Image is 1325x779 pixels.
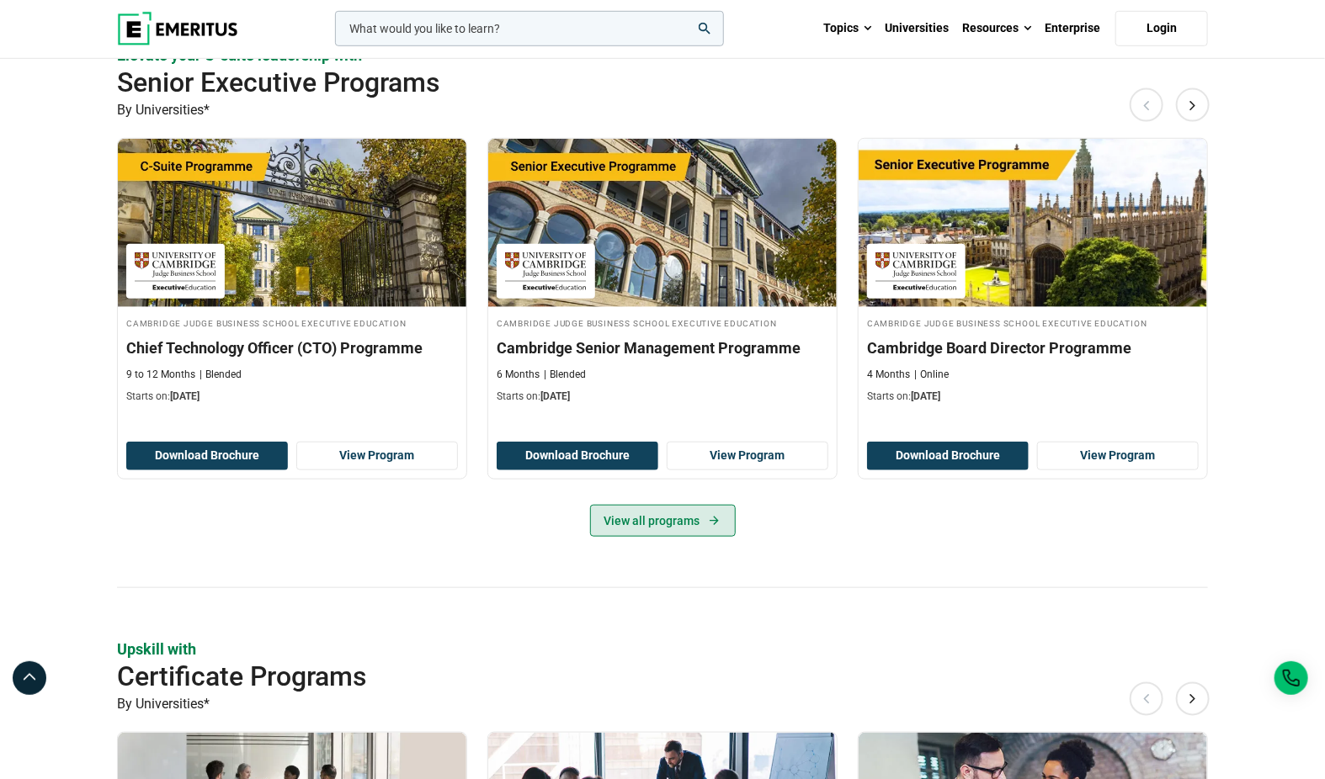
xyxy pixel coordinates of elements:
p: By Universities* [117,693,1208,715]
h3: Cambridge Senior Management Programme [497,337,828,358]
button: Previous [1130,682,1163,716]
p: By Universities* [117,99,1208,121]
button: Next [1176,682,1210,716]
a: View Program [1037,442,1199,470]
img: Cambridge Judge Business School Executive Education [505,252,587,290]
a: View Program [667,442,828,470]
img: Cambridge Judge Business School Executive Education [875,252,957,290]
a: View all programs [590,505,736,537]
button: Download Brochure [126,442,288,470]
img: Chief Technology Officer (CTO) Programme | Online Leadership Course [118,139,466,307]
p: Upskill with [117,639,1208,660]
p: 9 to 12 Months [126,368,195,382]
h3: Cambridge Board Director Programme [867,337,1199,358]
img: Cambridge Senior Management Programme | Online Business Management Course [488,139,837,307]
a: View Program [296,442,458,470]
span: [DATE] [540,390,570,402]
p: Blended [544,368,586,382]
a: Business Management Course by Cambridge Judge Business School Executive Education - October 12, 2... [488,139,837,413]
button: Download Brochure [497,442,658,470]
p: Online [914,368,949,382]
span: [DATE] [170,390,200,402]
h3: Chief Technology Officer (CTO) Programme [126,337,458,358]
span: [DATE] [911,390,940,402]
a: Leadership Course by Cambridge Judge Business School Executive Education - September 30, 2025 Cam... [118,139,466,413]
button: Previous [1130,87,1163,121]
p: Starts on: [497,389,828,404]
p: Starts on: [126,389,458,404]
p: Starts on: [867,389,1199,404]
p: 6 Months [497,368,540,382]
p: 4 Months [867,368,910,382]
p: Blended [200,368,242,382]
h2: Certificate Programs [117,660,1099,693]
a: Login [1115,11,1208,46]
input: woocommerce-product-search-field-0 [335,11,724,46]
img: Cambridge Judge Business School Executive Education [135,252,216,290]
img: Cambridge Board Director Programme | Online Business Management Course [859,139,1207,307]
h4: Cambridge Judge Business School Executive Education [497,315,828,330]
h4: Cambridge Judge Business School Executive Education [126,315,458,330]
h4: Cambridge Judge Business School Executive Education [867,315,1199,330]
button: Download Brochure [867,442,1029,470]
h2: Senior Executive Programs [117,66,1099,99]
a: Business Management Course by Cambridge Judge Business School Executive Education - January 12, 2... [859,139,1207,413]
button: Next [1176,87,1210,121]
